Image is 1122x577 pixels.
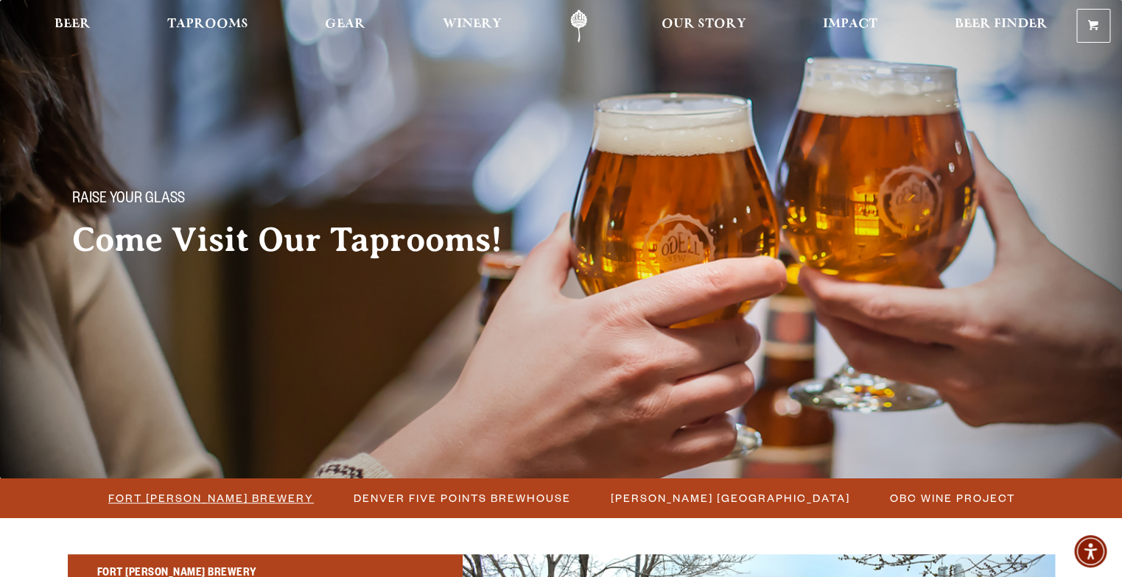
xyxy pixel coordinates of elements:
span: Fort [PERSON_NAME] Brewery [108,487,314,509]
span: [PERSON_NAME] [GEOGRAPHIC_DATA] [611,487,850,509]
div: Accessibility Menu [1074,535,1107,567]
a: Impact [813,10,887,43]
span: Raise your glass [72,191,185,210]
span: Denver Five Points Brewhouse [354,487,571,509]
span: Impact [823,18,877,30]
a: Beer [45,10,100,43]
h2: Come Visit Our Taprooms! [72,222,532,258]
span: Our Story [662,18,746,30]
a: Beer Finder [944,10,1056,43]
span: Beer [55,18,91,30]
a: Denver Five Points Brewhouse [345,487,578,509]
span: OBC Wine Project [890,487,1015,509]
a: OBC Wine Project [881,487,1023,509]
a: Winery [433,10,511,43]
a: [PERSON_NAME] [GEOGRAPHIC_DATA] [602,487,858,509]
a: Gear [315,10,375,43]
span: Winery [443,18,502,30]
a: Our Story [652,10,756,43]
span: Taprooms [167,18,248,30]
a: Odell Home [551,10,606,43]
span: Beer Finder [954,18,1047,30]
span: Gear [325,18,365,30]
a: Taprooms [158,10,258,43]
a: Fort [PERSON_NAME] Brewery [99,487,321,509]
